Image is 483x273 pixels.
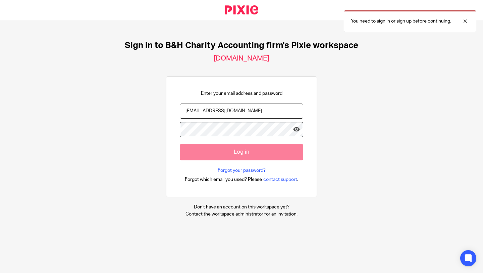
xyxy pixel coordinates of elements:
h2: [DOMAIN_NAME] [214,54,269,63]
div: . [185,175,299,183]
p: Contact the workspace administrator for an invitation. [185,211,298,218]
p: Don't have an account on this workspace yet? [185,204,298,210]
input: name@example.com [180,104,303,119]
span: contact support [263,176,297,183]
p: You need to sign in or sign up before continuing. [351,18,451,25]
a: Forgot your password? [218,167,266,174]
p: Enter your email address and password [201,90,282,97]
span: Forgot which email you used? Please [185,176,262,183]
h1: Sign in to B&H Charity Accounting firm's Pixie workspace [125,40,358,51]
input: Log in [180,144,303,160]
